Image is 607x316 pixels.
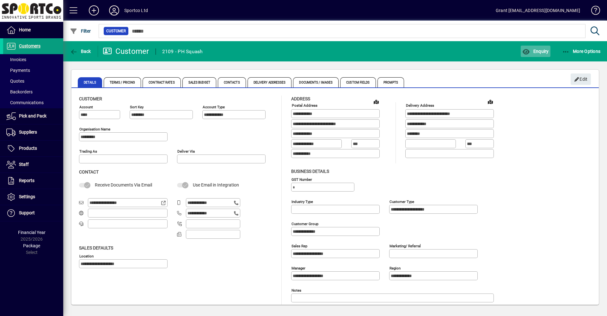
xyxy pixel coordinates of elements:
[143,77,181,87] span: Contract Rates
[3,54,63,65] a: Invoices
[574,74,588,85] span: Edit
[84,5,104,16] button: Add
[130,105,144,109] mat-label: Sort key
[79,149,97,154] mat-label: Trading as
[68,25,93,37] button: Filter
[377,77,404,87] span: Prompts
[291,243,307,248] mat-label: Sales rep
[19,194,35,199] span: Settings
[203,105,225,109] mat-label: Account Type
[79,245,113,250] span: Sales defaults
[6,100,44,105] span: Communications
[291,169,329,174] span: Business details
[218,77,246,87] span: Contacts
[70,28,91,34] span: Filter
[521,46,550,57] button: Enquiry
[6,79,24,84] span: Quotes
[79,105,93,109] mat-label: Account
[19,178,34,183] span: Reports
[68,46,93,57] button: Back
[193,182,239,187] span: Use Email in Integration
[19,130,37,135] span: Suppliers
[19,43,40,48] span: Customers
[19,113,46,118] span: Pick and Pack
[19,210,35,215] span: Support
[389,199,414,204] mat-label: Customer type
[389,243,421,248] mat-label: Marketing/ Referral
[340,77,376,87] span: Custom Fields
[3,173,63,189] a: Reports
[23,243,40,248] span: Package
[248,77,292,87] span: Delivery Addresses
[3,141,63,156] a: Products
[3,205,63,221] a: Support
[104,77,141,87] span: Terms / Pricing
[3,189,63,205] a: Settings
[561,46,602,57] button: More Options
[291,266,305,270] mat-label: Manager
[19,146,37,151] span: Products
[6,89,33,94] span: Backorders
[79,169,99,174] span: Contact
[18,230,46,235] span: Financial Year
[3,124,63,140] a: Suppliers
[103,46,149,56] div: Customer
[522,49,549,54] span: Enquiry
[3,157,63,173] a: Staff
[586,1,599,22] a: Knowledge Base
[106,28,126,34] span: Customer
[162,47,203,57] div: 2109 - PH Squash
[291,199,313,204] mat-label: Industry type
[389,266,401,270] mat-label: Region
[182,77,216,87] span: Sales Budget
[293,77,339,87] span: Documents / Images
[70,49,91,54] span: Back
[95,182,152,187] span: Receive Documents Via Email
[485,97,495,107] a: View on map
[3,22,63,38] a: Home
[19,162,29,167] span: Staff
[78,77,102,87] span: Details
[104,5,124,16] button: Profile
[571,73,591,85] button: Edit
[124,5,148,16] div: Sportco Ltd
[79,127,110,131] mat-label: Organisation name
[79,96,102,101] span: Customer
[496,5,580,16] div: Grant [EMAIL_ADDRESS][DOMAIN_NAME]
[6,68,30,73] span: Payments
[291,288,301,292] mat-label: Notes
[79,254,94,258] mat-label: Location
[291,96,310,101] span: Address
[291,221,318,226] mat-label: Customer group
[177,149,195,154] mat-label: Deliver via
[3,76,63,86] a: Quotes
[3,65,63,76] a: Payments
[371,97,381,107] a: View on map
[19,27,31,32] span: Home
[63,46,98,57] app-page-header-button: Back
[3,108,63,124] a: Pick and Pack
[562,49,601,54] span: More Options
[6,57,26,62] span: Invoices
[3,86,63,97] a: Backorders
[291,177,312,181] mat-label: GST Number
[3,97,63,108] a: Communications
